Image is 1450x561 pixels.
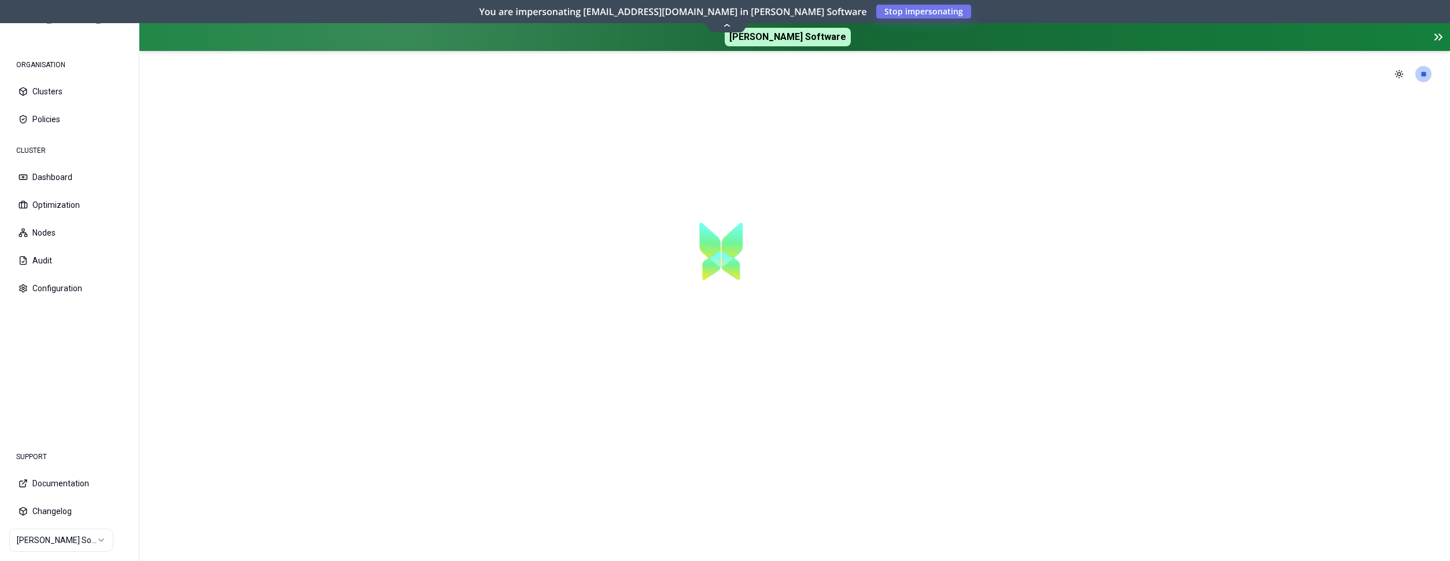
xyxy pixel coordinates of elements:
div: ORGANISATION [9,53,130,76]
button: Optimization [9,192,130,218]
button: Changelog [9,498,130,524]
button: Nodes [9,220,130,245]
div: SUPPORT [9,445,130,468]
div: CLUSTER [9,139,130,162]
button: Policies [9,107,130,132]
button: Clusters [9,79,130,104]
button: Dashboard [9,164,130,190]
span: [PERSON_NAME] Software [725,28,851,46]
button: Audit [9,248,130,273]
button: Configuration [9,276,130,301]
button: Documentation [9,471,130,496]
